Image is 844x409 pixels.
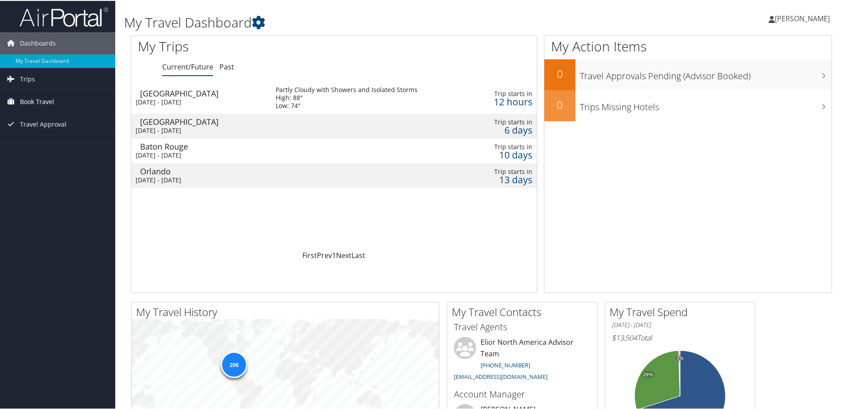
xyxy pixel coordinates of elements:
tspan: 29% [643,371,653,377]
div: 206 [221,351,247,377]
h2: 0 [544,96,575,112]
div: Trip starts in [486,89,532,97]
h2: My Travel History [136,304,439,319]
a: 0Trips Missing Hotels [544,89,832,120]
span: [PERSON_NAME] [775,13,830,23]
div: Partly Cloudy with Showers and Isolated Storms [276,85,418,93]
tspan: 0% [676,355,684,360]
div: Low: 74° [276,101,418,109]
a: 0Travel Approvals Pending (Advisor Booked) [544,58,832,89]
div: 10 days [486,150,532,158]
h2: My Travel Contacts [452,304,597,319]
span: Dashboards [20,31,56,54]
div: [GEOGRAPHIC_DATA] [140,117,267,125]
a: Prev [317,250,332,259]
span: Trips [20,67,35,89]
img: airportal-logo.png [20,6,108,27]
h2: My Travel Spend [610,304,755,319]
div: Trip starts in [486,117,532,125]
a: Last [352,250,365,259]
span: Book Travel [20,90,54,112]
h1: My Travel Dashboard [124,12,601,31]
li: Elior North America Advisor Team [449,336,595,383]
h1: My Trips [138,36,361,55]
h6: [DATE] - [DATE] [612,320,748,328]
a: First [302,250,317,259]
div: [GEOGRAPHIC_DATA] [140,89,267,96]
div: Trip starts in [486,167,532,175]
div: Baton Rouge [140,142,267,150]
div: 13 days [486,175,532,183]
a: Past [219,61,234,71]
div: Trip starts in [486,142,532,150]
h3: Account Manager [454,387,590,400]
a: [PHONE_NUMBER] [481,360,530,368]
h3: Travel Approvals Pending (Advisor Booked) [580,65,832,81]
a: [PERSON_NAME] [769,4,839,31]
div: [DATE] - [DATE] [136,97,262,105]
h3: Trips Missing Hotels [580,96,832,112]
h6: Total [612,332,748,342]
a: [EMAIL_ADDRESS][DOMAIN_NAME] [454,372,547,380]
div: [DATE] - [DATE] [136,150,262,158]
div: 12 hours [486,97,532,105]
div: [DATE] - [DATE] [136,126,262,134]
span: $13,504 [612,332,637,342]
h3: Travel Agents [454,320,590,332]
div: 6 days [486,125,532,133]
div: [DATE] - [DATE] [136,175,262,183]
div: High: 88° [276,93,418,101]
span: Travel Approval [20,112,66,135]
h2: 0 [544,66,575,81]
a: 1 [332,250,336,259]
div: Orlando [140,166,267,174]
a: Current/Future [162,61,213,71]
tspan: 0% [676,355,683,360]
h1: My Action Items [544,36,832,55]
a: Next [336,250,352,259]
